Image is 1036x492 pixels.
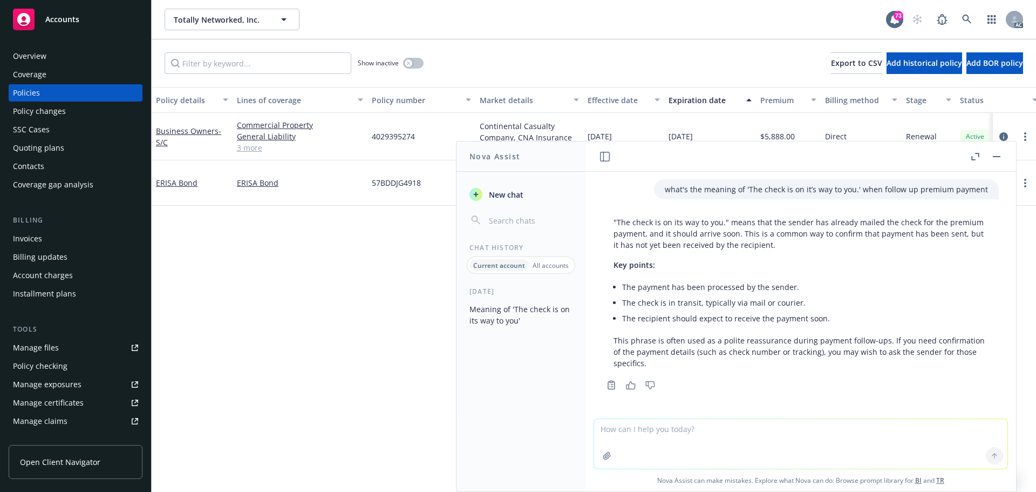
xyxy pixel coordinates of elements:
a: Policy checking [9,358,142,375]
button: Stage [902,87,956,113]
div: Quoting plans [13,139,64,157]
span: 57BDDJG4918 [372,177,421,188]
div: Tools [9,324,142,335]
span: Manage exposures [9,376,142,393]
a: more [1019,130,1032,143]
a: Invoices [9,230,142,247]
span: Export to CSV [831,58,882,68]
div: Lines of coverage [237,95,351,106]
a: BI [915,476,922,485]
div: Account charges [13,267,73,284]
span: [DATE] [588,131,612,142]
p: "The check is on its way to you." means that the sender has already mailed the check for the prem... [614,217,988,251]
div: Effective date [588,95,648,106]
div: Billing method [825,95,885,106]
button: New chat [465,185,577,204]
div: Installment plans [13,285,76,302]
div: Manage files [13,339,59,356]
a: Manage certificates [9,394,142,412]
a: Account charges [9,267,142,284]
a: ERISA Bond [156,178,197,188]
div: Expiration date [669,95,740,106]
svg: Copy to clipboard [606,380,616,390]
a: Coverage gap analysis [9,176,142,193]
a: Contacts [9,158,142,175]
a: Quoting plans [9,139,142,157]
a: Manage files [9,339,142,356]
div: SSC Cases [13,121,50,138]
li: The payment has been processed by the sender. [622,279,988,295]
div: Manage claims [13,413,67,430]
button: Lines of coverage [233,87,367,113]
span: New chat [487,189,523,200]
a: TR [936,476,944,485]
div: Manage certificates [13,394,84,412]
a: Manage BORs [9,431,142,448]
div: Policies [13,84,40,102]
span: Renewal [906,131,937,142]
p: what's the meaning of 'The check is on it’s way to you.' when follow up premium payment [665,184,988,195]
p: All accounts [533,261,569,270]
div: Invoices [13,230,42,247]
button: Policy number [367,87,475,113]
div: Chat History [456,243,585,252]
button: Export to CSV [831,52,882,74]
button: Policy details [152,87,233,113]
div: Manage exposures [13,376,81,393]
a: SSC Cases [9,121,142,138]
span: Key points: [614,260,655,270]
div: 73 [894,11,903,21]
div: Policy number [372,95,459,106]
a: Coverage [9,66,142,83]
button: Add historical policy [887,52,962,74]
div: Policy details [156,95,216,106]
a: 3 more [237,142,363,153]
span: - S/C [156,126,221,147]
a: more [1019,177,1032,190]
button: Expiration date [664,87,756,113]
span: Open Client Navigator [20,456,100,468]
div: Manage BORs [13,431,64,448]
span: Totally Networked, Inc. [174,14,267,25]
button: Thumbs down [642,378,659,393]
p: This phrase is often used as a polite reassurance during payment follow-ups. If you need confirma... [614,335,988,369]
input: Filter by keyword... [165,52,351,74]
a: circleInformation [997,130,1010,143]
span: $5,888.00 [760,131,795,142]
a: Start snowing [906,9,928,30]
div: Premium [760,95,805,106]
span: Add BOR policy [966,58,1023,68]
a: Business Owners [156,126,221,147]
span: Nova Assist can make mistakes. Explore what Nova can do: Browse prompt library for and [590,469,1012,491]
a: Installment plans [9,285,142,302]
p: Current account [473,261,525,270]
button: Totally Networked, Inc. [165,9,299,30]
h1: Nova Assist [469,151,520,162]
span: Direct [825,131,847,142]
div: Billing updates [13,248,67,266]
div: Overview [13,48,46,65]
span: [DATE] [669,131,693,142]
a: Manage claims [9,413,142,430]
li: The recipient should expect to receive the payment soon. [622,311,988,326]
span: Show inactive [358,58,399,68]
a: Report a Bug [931,9,953,30]
a: General Liability [237,131,363,142]
input: Search chats [487,213,572,228]
div: Policy checking [13,358,67,375]
div: [DATE] [456,287,585,296]
button: Meaning of 'The check is on its way to you' [465,300,577,329]
a: Overview [9,48,142,65]
button: Effective date [583,87,664,113]
a: ERISA Bond [237,177,363,188]
span: Accounts [45,15,79,24]
li: The check is in transit, typically via mail or courier. [622,295,988,311]
button: Market details [475,87,583,113]
a: Policies [9,84,142,102]
a: Accounts [9,4,142,35]
div: Contacts [13,158,44,175]
a: Billing updates [9,248,142,266]
div: Coverage gap analysis [13,176,93,193]
div: Billing [9,215,142,226]
span: 4029395274 [372,131,415,142]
